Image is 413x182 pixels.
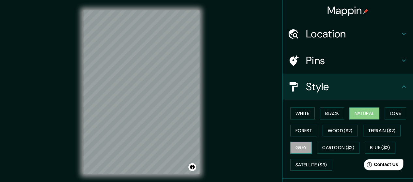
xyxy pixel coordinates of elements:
[290,125,317,137] button: Forest
[385,107,406,119] button: Love
[363,9,368,14] img: pin-icon.png
[290,159,332,171] button: Satellite ($3)
[349,107,379,119] button: Natural
[363,125,401,137] button: Terrain ($2)
[320,107,344,119] button: Black
[355,157,406,175] iframe: Help widget launcher
[306,54,400,67] h4: Pins
[83,10,199,174] canvas: Map
[317,142,359,154] button: Cartoon ($2)
[365,142,395,154] button: Blue ($2)
[306,27,400,40] h4: Location
[327,4,369,17] h4: Mappin
[188,163,196,171] button: Toggle attribution
[282,74,413,100] div: Style
[282,48,413,74] div: Pins
[290,107,315,119] button: White
[290,142,312,154] button: Grey
[282,21,413,47] div: Location
[323,125,358,137] button: Wood ($2)
[306,80,400,93] h4: Style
